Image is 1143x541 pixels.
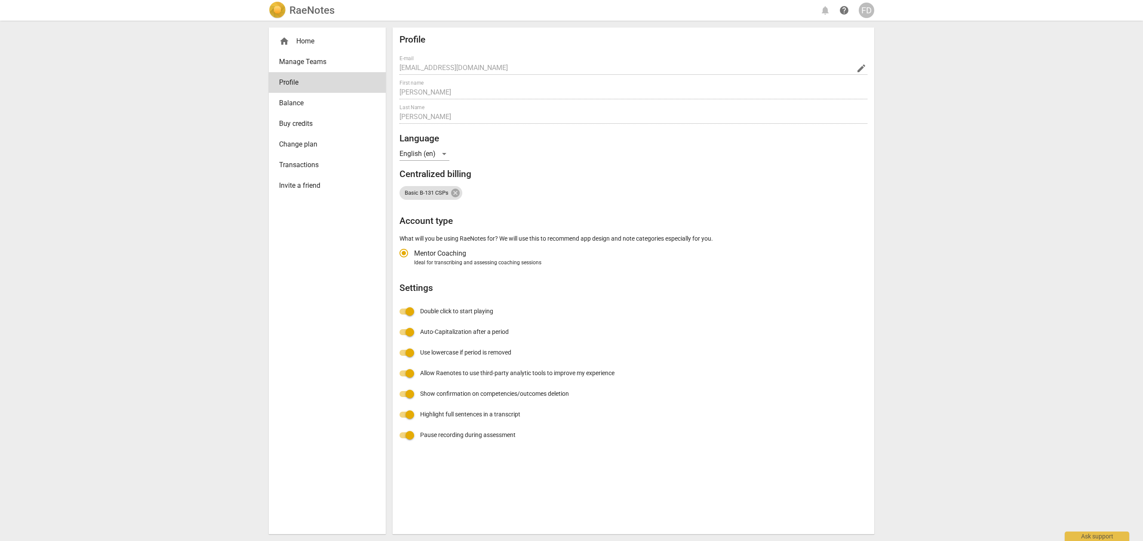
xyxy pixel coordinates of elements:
[399,56,414,61] label: E-mail
[420,307,493,316] span: Double click to start playing
[279,98,369,108] span: Balance
[399,186,462,200] div: Basic B-131 CSPs
[269,113,386,134] a: Buy credits
[420,431,516,440] span: Pause recording during assessment
[269,52,386,72] a: Manage Teams
[279,160,369,170] span: Transactions
[289,4,335,16] h2: RaeNotes
[399,80,424,86] label: First name
[420,369,615,378] span: Allow Raenotes to use third-party analytic tools to improve my experience
[414,248,466,258] span: Mentor Coaching
[279,77,369,88] span: Profile
[399,105,424,110] label: Last Name
[399,283,867,293] h2: Settings
[269,155,386,175] a: Transactions
[399,216,867,226] h2: Account type
[279,139,369,150] span: Change plan
[399,169,867,180] h2: Centralized billing
[859,3,874,18] button: FD
[399,133,867,144] h2: Language
[399,190,454,196] span: Basic B-131 CSPs
[399,34,867,45] h2: Profile
[279,180,369,191] span: Invite a friend
[269,93,386,113] a: Balance
[279,57,369,67] span: Manage Teams
[1065,532,1129,541] div: Ask support
[269,72,386,93] a: Profile
[414,259,865,267] div: Ideal for transcribing and assessing coaching sessions
[420,410,520,419] span: Highlight full sentences in a transcript
[269,2,286,19] img: Logo
[420,389,569,398] span: Show confirmation on competencies/outcomes deletion
[269,175,386,196] a: Invite a friend
[269,31,386,52] div: Home
[399,243,867,267] div: Account type
[269,134,386,155] a: Change plan
[856,63,866,73] span: edit
[836,3,852,18] a: Help
[399,234,867,243] p: What will you be using RaeNotes for? We will use this to recommend app design and note categories...
[420,327,509,336] span: Auto-Capitalization after a period
[420,348,511,357] span: Use lowercase if period is removed
[399,147,449,161] div: English (en)
[279,36,369,46] div: Home
[269,2,335,19] a: LogoRaeNotes
[279,119,369,129] span: Buy credits
[279,36,289,46] span: home
[855,62,867,74] button: Change Email
[839,5,849,15] span: help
